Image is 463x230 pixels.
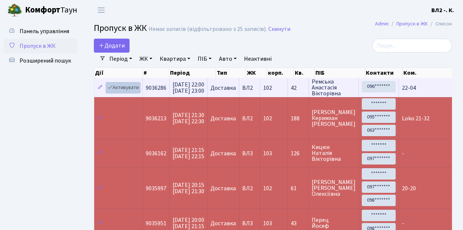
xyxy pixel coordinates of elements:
span: [PERSON_NAME] [PERSON_NAME] Олексіївна [312,179,356,197]
a: Авто [216,53,240,65]
span: 102 [263,184,272,192]
div: Немає записів (відфільтровано з 25 записів). [149,26,267,33]
span: 9036213 [146,114,166,123]
span: 9036162 [146,149,166,158]
span: ВЛ2 [242,185,257,191]
a: Скинути [268,26,290,33]
th: Період [169,68,216,78]
b: Комфорт [25,4,60,16]
span: 61 [291,185,305,191]
span: 126 [291,151,305,156]
th: Тип [216,68,246,78]
a: Квартира [157,53,193,65]
span: Доставка [211,220,236,226]
span: Кицюк Наталія Вікторівна [312,144,356,162]
span: [DATE] 20:15 [DATE] 21:30 [173,181,204,195]
th: Кв. [294,68,315,78]
span: Перец Йосеф [312,217,356,229]
span: - [402,219,404,227]
th: корп. [267,68,294,78]
button: Переключити навігацію [92,4,110,16]
span: Пропуск в ЖК [20,42,56,50]
th: ЖК [246,68,267,78]
span: Додати [99,42,125,50]
input: Пошук... [372,39,452,53]
span: Розширений пошук [20,57,71,65]
span: 188 [291,116,305,121]
span: - [402,149,404,158]
th: # [143,68,169,78]
span: ВЛ2 [242,116,257,121]
span: 102 [263,114,272,123]
span: Панель управління [20,27,69,35]
span: Loko 21-32 [402,114,430,123]
span: [DATE] 22:00 [DATE] 23:00 [173,81,204,95]
a: Додати [94,39,130,53]
span: 9035951 [146,219,166,227]
a: Пропуск в ЖК [4,39,77,53]
span: Ремська Анастасія Вікторівна [312,79,356,96]
span: ВЛ3 [242,151,257,156]
span: 42 [291,85,305,91]
a: Активувати [106,82,141,93]
th: Контакти [365,68,403,78]
span: [DATE] 21:15 [DATE] 22:15 [173,146,204,160]
span: 103 [263,149,272,158]
a: ВЛ2 -. К. [431,6,454,15]
span: Доставка [211,116,236,121]
a: Неактивні [241,53,275,65]
span: Пропуск в ЖК [94,22,147,35]
span: 43 [291,220,305,226]
span: ВЛ2 [242,85,257,91]
span: Доставка [211,185,236,191]
a: ЖК [137,53,155,65]
span: 103 [263,219,272,227]
span: 102 [263,84,272,92]
a: Розширений пошук [4,53,77,68]
b: ВЛ2 -. К. [431,6,454,14]
span: [PERSON_NAME] Керимхан [PERSON_NAME] [312,109,356,127]
span: Таун [25,4,77,17]
th: Ком. [403,68,460,78]
span: Доставка [211,151,236,156]
th: ПІБ [315,68,365,78]
a: Панель управління [4,24,77,39]
span: 9036286 [146,84,166,92]
span: 9035997 [146,184,166,192]
span: ВЛ3 [242,220,257,226]
span: 22-04 [402,84,416,92]
a: Період [106,53,135,65]
th: Дії [94,68,143,78]
a: ПІБ [195,53,215,65]
span: 20-20 [402,184,416,192]
img: logo.png [7,3,22,18]
span: Доставка [211,85,236,91]
span: [DATE] 21:30 [DATE] 22:30 [173,111,204,125]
